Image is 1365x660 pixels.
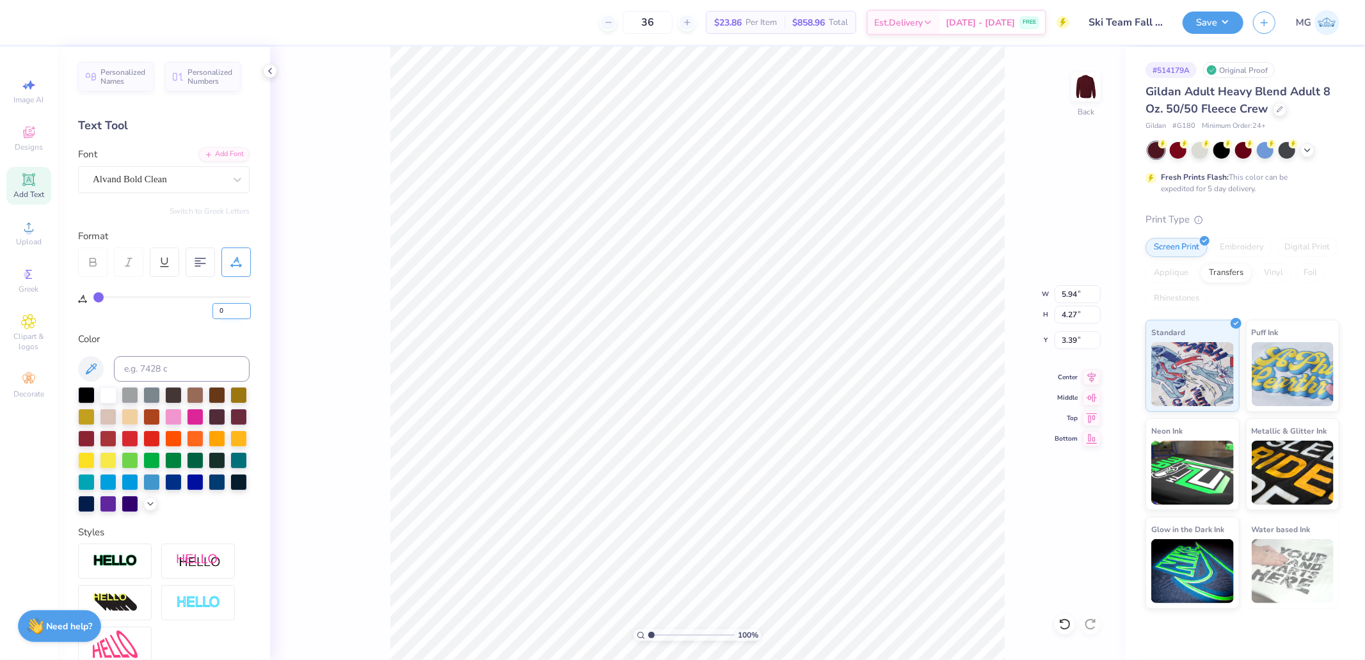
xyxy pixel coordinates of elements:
[1252,522,1311,536] span: Water based Ink
[1161,172,1229,182] strong: Fresh Prints Flash:
[1055,373,1078,382] span: Center
[1296,15,1311,30] span: MG
[714,16,742,29] span: $23.86
[100,68,146,86] span: Personalized Names
[1296,10,1339,35] a: MG
[1145,238,1208,257] div: Screen Print
[1252,539,1334,603] img: Water based Ink
[1252,424,1327,437] span: Metallic & Glitter Ink
[1145,289,1208,308] div: Rhinestones
[1211,238,1272,257] div: Embroidery
[1055,414,1078,423] span: Top
[13,189,44,200] span: Add Text
[1145,212,1339,227] div: Print Type
[1145,121,1166,132] span: Gildan
[1078,106,1094,118] div: Back
[170,206,250,216] button: Switch to Greek Letters
[1023,18,1036,27] span: FREE
[1201,263,1252,283] div: Transfers
[14,95,44,105] span: Image AI
[1256,263,1291,283] div: Vinyl
[78,147,97,162] label: Font
[1314,10,1339,35] img: Michael Galon
[93,554,138,569] img: Stroke
[93,631,138,658] img: Free Distort
[623,11,673,34] input: – –
[78,229,251,244] div: Format
[738,629,758,641] span: 100 %
[1202,121,1266,132] span: Minimum Order: 24 +
[1151,326,1185,339] span: Standard
[1079,10,1173,35] input: Untitled Design
[1055,434,1078,443] span: Bottom
[1151,424,1183,437] span: Neon Ink
[176,553,221,569] img: Shadow
[1151,342,1234,406] img: Standard
[874,16,923,29] span: Est. Delivery
[114,356,250,382] input: e.g. 7428 c
[16,237,42,247] span: Upload
[6,331,51,352] span: Clipart & logos
[188,68,233,86] span: Personalized Numbers
[93,593,138,613] img: 3d Illusion
[1295,263,1325,283] div: Foil
[1276,238,1338,257] div: Digital Print
[199,147,250,162] div: Add Font
[792,16,825,29] span: $858.96
[1161,171,1318,194] div: This color can be expedited for 5 day delivery.
[1183,12,1243,34] button: Save
[1073,74,1099,100] img: Back
[1145,62,1197,78] div: # 514179A
[946,16,1015,29] span: [DATE] - [DATE]
[176,595,221,610] img: Negative Space
[1252,342,1334,406] img: Puff Ink
[1151,539,1234,603] img: Glow in the Dark Ink
[1252,326,1279,339] span: Puff Ink
[13,389,44,399] span: Decorate
[15,142,43,152] span: Designs
[1151,522,1224,536] span: Glow in the Dark Ink
[1151,441,1234,505] img: Neon Ink
[1145,84,1330,116] span: Gildan Adult Heavy Blend Adult 8 Oz. 50/50 Fleece Crew
[1172,121,1195,132] span: # G180
[1252,441,1334,505] img: Metallic & Glitter Ink
[78,117,250,134] div: Text Tool
[829,16,848,29] span: Total
[78,525,250,540] div: Styles
[1145,263,1197,283] div: Applique
[1203,62,1275,78] div: Original Proof
[19,284,39,294] span: Greek
[746,16,777,29] span: Per Item
[1055,393,1078,402] span: Middle
[47,620,93,632] strong: Need help?
[78,332,250,347] div: Color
